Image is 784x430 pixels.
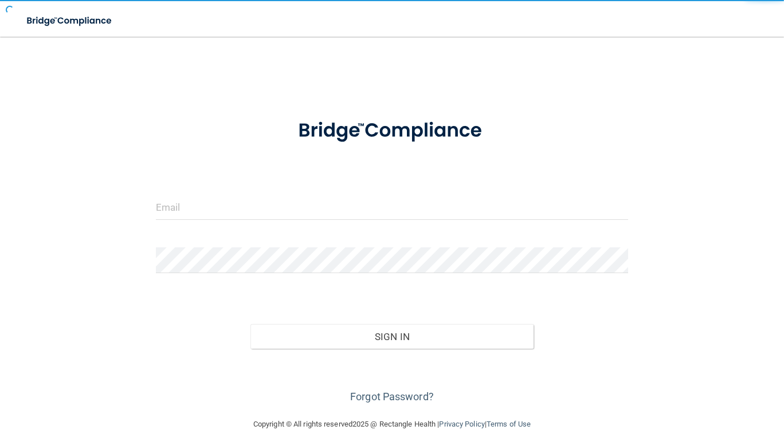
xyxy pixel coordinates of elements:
button: Sign In [250,324,534,349]
a: Privacy Policy [439,420,484,428]
a: Forgot Password? [350,390,434,403]
input: Email [156,194,628,220]
a: Terms of Use [487,420,531,428]
img: bridge_compliance_login_screen.278c3ca4.svg [17,9,123,33]
img: bridge_compliance_login_screen.278c3ca4.svg [278,105,505,156]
